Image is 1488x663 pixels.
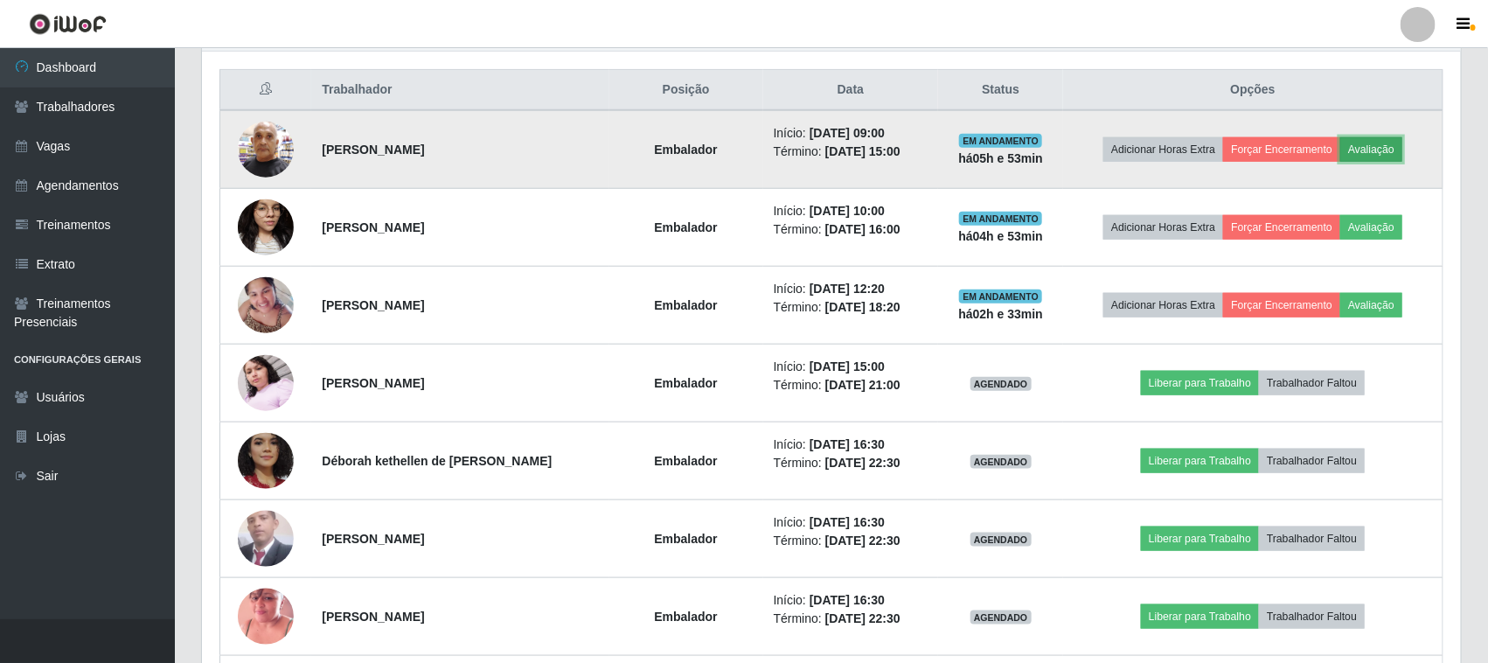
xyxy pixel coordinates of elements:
[322,220,424,234] strong: [PERSON_NAME]
[1259,371,1365,395] button: Trabalhador Faltou
[970,533,1032,547] span: AGENDADO
[238,268,294,342] img: 1729599385947.jpeg
[238,100,294,199] img: 1736890785171.jpeg
[654,610,717,624] strong: Embalador
[810,515,885,529] time: [DATE] 16:30
[238,403,294,519] img: 1705882743267.jpeg
[1103,293,1223,318] button: Adicionar Horas Extra
[1259,449,1365,473] button: Trabalhador Faltou
[654,454,717,468] strong: Embalador
[970,455,1032,469] span: AGENDADO
[825,300,900,314] time: [DATE] 18:20
[774,124,928,143] li: Início:
[774,220,928,239] li: Término:
[958,229,1043,243] strong: há 04 h e 53 min
[774,376,928,394] li: Término:
[774,280,928,298] li: Início:
[774,610,928,628] li: Término:
[825,222,900,236] time: [DATE] 16:00
[825,611,900,625] time: [DATE] 22:30
[774,532,928,550] li: Término:
[1141,449,1259,473] button: Liberar para Trabalho
[810,593,885,607] time: [DATE] 16:30
[1063,70,1443,111] th: Opções
[810,126,885,140] time: [DATE] 09:00
[810,282,885,296] time: [DATE] 12:20
[959,290,1042,304] span: EM ANDAMENTO
[825,378,900,392] time: [DATE] 21:00
[1259,604,1365,629] button: Trabalhador Faltou
[311,70,608,111] th: Trabalhador
[322,532,424,546] strong: [PERSON_NAME]
[810,204,885,218] time: [DATE] 10:00
[1141,527,1259,551] button: Liberar para Trabalho
[238,507,294,569] img: 1740078176473.jpeg
[654,220,717,234] strong: Embalador
[322,143,424,157] strong: [PERSON_NAME]
[1103,137,1223,162] button: Adicionar Horas Extra
[238,345,294,420] img: 1702482681044.jpeg
[774,591,928,610] li: Início:
[1141,604,1259,629] button: Liberar para Trabalho
[774,513,928,532] li: Início:
[958,151,1043,165] strong: há 05 h e 53 min
[774,143,928,161] li: Término:
[322,376,424,390] strong: [PERSON_NAME]
[322,298,424,312] strong: [PERSON_NAME]
[654,298,717,312] strong: Embalador
[970,377,1032,391] span: AGENDADO
[654,143,717,157] strong: Embalador
[322,610,424,624] strong: [PERSON_NAME]
[1340,137,1402,162] button: Avaliação
[322,454,552,468] strong: Déborah kethellen de [PERSON_NAME]
[959,212,1042,226] span: EM ANDAMENTO
[609,70,763,111] th: Posição
[1259,527,1365,551] button: Trabalhador Faltou
[825,534,900,548] time: [DATE] 22:30
[774,358,928,376] li: Início:
[958,307,1043,321] strong: há 02 h e 33 min
[1340,215,1402,240] button: Avaliação
[774,298,928,317] li: Término:
[810,437,885,451] time: [DATE] 16:30
[238,190,294,264] img: 1729691026588.jpeg
[1340,293,1402,318] button: Avaliação
[774,436,928,454] li: Início:
[825,144,900,158] time: [DATE] 15:00
[959,134,1042,148] span: EM ANDAMENTO
[825,456,900,470] time: [DATE] 22:30
[774,202,928,220] li: Início:
[1223,293,1340,318] button: Forçar Encerramento
[774,454,928,472] li: Término:
[29,13,107,35] img: CoreUI Logo
[938,70,1063,111] th: Status
[970,611,1032,625] span: AGENDADO
[654,532,717,546] strong: Embalador
[1103,215,1223,240] button: Adicionar Horas Extra
[1223,215,1340,240] button: Forçar Encerramento
[763,70,939,111] th: Data
[810,359,885,373] time: [DATE] 15:00
[654,376,717,390] strong: Embalador
[1141,371,1259,395] button: Liberar para Trabalho
[1223,137,1340,162] button: Forçar Encerramento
